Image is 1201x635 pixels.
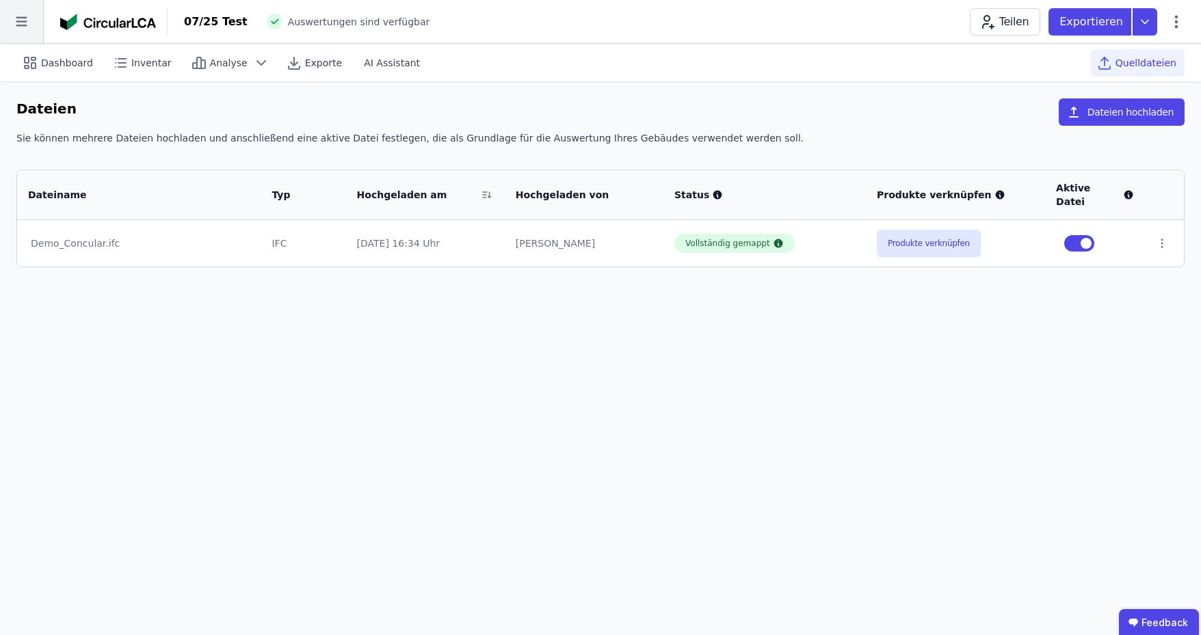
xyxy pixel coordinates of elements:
[288,15,430,29] span: Auswertungen sind verfügbar
[970,8,1040,36] button: Teilen
[877,230,981,257] button: Produkte verknüpfen
[1116,56,1176,70] span: Quelldateien
[31,237,247,250] div: Demo_Concular.ifc
[272,188,318,202] div: Typ
[357,237,494,250] div: [DATE] 16:34 Uhr
[516,188,635,202] div: Hochgeladen von
[16,131,1185,156] div: Sie können mehrere Dateien hochladen und anschließend eine aktive Datei festlegen, die als Grundl...
[877,188,1034,202] div: Produkte verknüpfen
[516,237,652,250] div: [PERSON_NAME]
[674,188,855,202] div: Status
[60,14,156,30] img: Concular
[210,56,248,70] span: Analyse
[16,98,77,120] h6: Dateien
[28,188,232,202] div: Dateiname
[41,56,93,70] span: Dashboard
[272,237,334,250] div: IFC
[685,238,770,249] div: Vollständig gemappt
[1056,181,1134,208] div: Aktive Datei
[305,56,342,70] span: Exporte
[184,14,248,30] div: 07/25 Test
[1059,14,1126,30] p: Exportieren
[131,56,172,70] span: Inventar
[357,188,477,202] div: Hochgeladen am
[364,56,420,70] span: AI Assistant
[1059,98,1185,126] button: Dateien hochladen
